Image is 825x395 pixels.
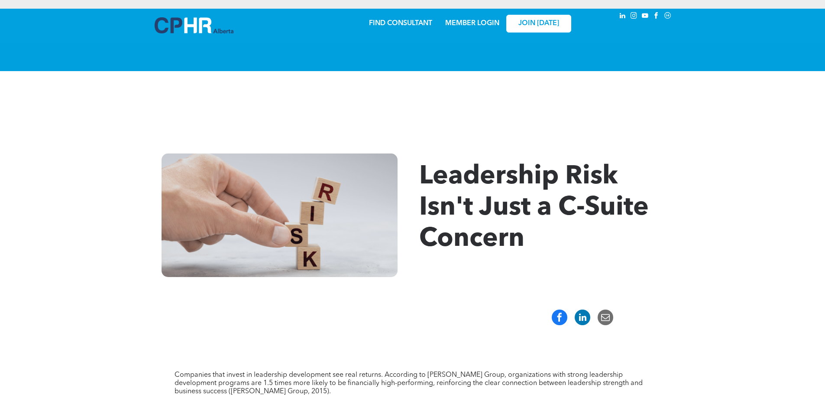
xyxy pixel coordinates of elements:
span: JOIN [DATE] [518,20,559,28]
a: Social network [663,11,673,23]
a: linkedin [618,11,628,23]
a: facebook [652,11,661,23]
a: instagram [629,11,639,23]
a: JOIN [DATE] [506,15,571,33]
a: MEMBER LOGIN [445,20,499,27]
span: Leadership Risk Isn't Just a C-Suite Concern [419,164,649,252]
img: A blue and white logo for cp alberta [155,17,233,33]
span: Companies that invest in leadership development see real returns. According to [PERSON_NAME] Grou... [175,372,643,395]
a: FIND CONSULTANT [369,20,432,27]
a: youtube [641,11,650,23]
